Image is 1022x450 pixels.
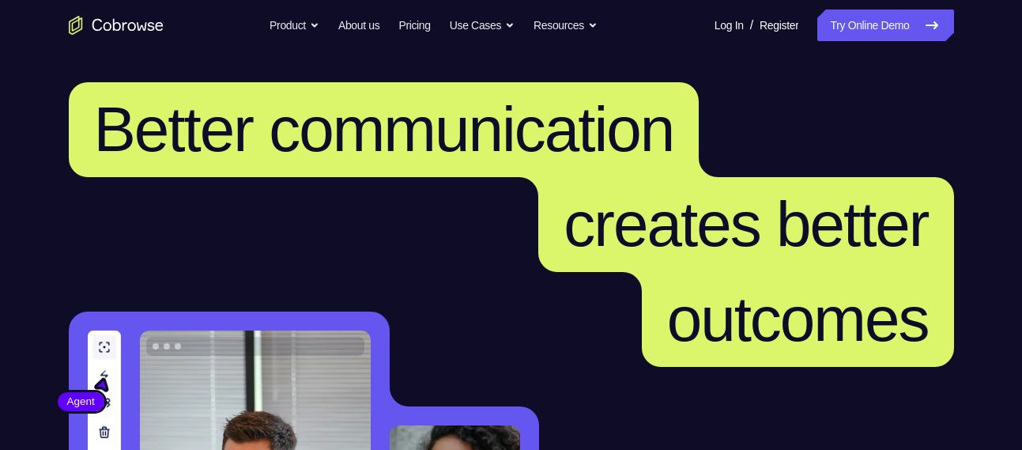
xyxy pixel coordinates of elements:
a: Log In [715,9,744,41]
span: outcomes [667,284,929,354]
span: Better communication [94,94,674,164]
a: About us [338,9,379,41]
a: Pricing [398,9,430,41]
span: / [750,16,753,35]
a: Register [760,9,798,41]
span: Agent [58,394,104,410]
span: creates better [564,189,928,259]
button: Use Cases [450,9,515,41]
button: Product [270,9,319,41]
button: Resources [534,9,598,41]
a: Go to the home page [69,16,164,35]
a: Try Online Demo [817,9,953,41]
